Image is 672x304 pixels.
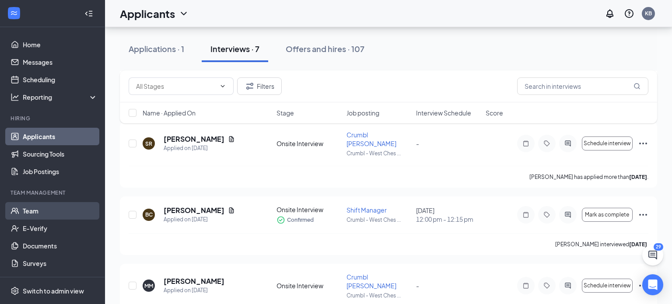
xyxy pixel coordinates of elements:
svg: Document [228,207,235,214]
b: [DATE] [629,174,647,180]
div: Switch to admin view [23,287,84,295]
div: Open Intercom Messenger [642,274,663,295]
span: Crumbl [PERSON_NAME] [346,131,396,147]
p: Crumbl - West Ches ... [346,216,411,224]
span: 12:00 pm - 12:15 pm [416,215,480,224]
div: Offers and hires · 107 [286,43,364,54]
p: Crumbl - West Ches ... [346,292,411,299]
p: [PERSON_NAME] has applied more than . [529,173,648,181]
svg: WorkstreamLogo [10,9,18,17]
button: Filter Filters [237,77,282,95]
div: Hiring [10,115,96,122]
span: Schedule interview [584,283,631,289]
svg: ActiveChat [563,211,573,218]
a: Messages [23,53,98,71]
input: Search in interviews [517,77,648,95]
span: Interview Schedule [416,108,471,117]
svg: ChevronDown [178,8,189,19]
a: E-Verify [23,220,98,237]
a: Sourcing Tools [23,145,98,163]
svg: CheckmarkCircle [276,216,285,224]
svg: Ellipses [638,138,648,149]
svg: Note [521,211,531,218]
span: Shift Manager [346,206,387,214]
div: Team Management [10,189,96,196]
div: MM [144,282,153,290]
svg: Collapse [84,9,93,18]
p: [PERSON_NAME] interviewed . [555,241,648,248]
svg: Notifications [605,8,615,19]
span: Schedule interview [584,140,631,147]
svg: ActiveChat [563,282,573,289]
svg: QuestionInfo [624,8,634,19]
svg: Tag [542,211,552,218]
svg: ChevronDown [219,83,226,90]
div: Onsite Interview [276,205,341,214]
h1: Applicants [120,6,175,21]
div: BC [145,211,153,218]
button: ChatActive [642,245,663,266]
div: Onsite Interview [276,281,341,290]
div: [DATE] [416,206,480,224]
svg: Document [228,136,235,143]
span: Job posting [346,108,379,117]
a: Applicants [23,128,98,145]
h5: [PERSON_NAME] [164,134,224,144]
svg: Ellipses [638,210,648,220]
div: 29 [654,243,663,251]
svg: ChatActive [647,250,658,260]
span: Confirmed [287,216,314,224]
h5: [PERSON_NAME] [164,276,224,286]
svg: Note [521,282,531,289]
div: Applications · 1 [129,43,184,54]
div: Applied on [DATE] [164,286,224,295]
div: KB [645,10,652,17]
div: Applied on [DATE] [164,144,235,153]
a: Scheduling [23,71,98,88]
svg: Analysis [10,93,19,101]
p: Crumbl - West Ches ... [346,150,411,157]
a: Team [23,202,98,220]
button: Mark as complete [582,208,633,222]
span: Mark as complete [585,212,629,218]
svg: Filter [245,81,255,91]
a: Home [23,36,98,53]
svg: MagnifyingGlass [633,83,640,90]
span: - [416,140,419,147]
svg: Settings [10,287,19,295]
div: Applied on [DATE] [164,215,235,224]
span: Stage [276,108,294,117]
span: Name · Applied On [143,108,196,117]
span: - [416,282,419,290]
div: Reporting [23,93,98,101]
span: Crumbl [PERSON_NAME] [346,273,396,290]
svg: Tag [542,140,552,147]
a: Surveys [23,255,98,272]
button: Schedule interview [582,136,633,150]
svg: Ellipses [638,280,648,291]
button: Schedule interview [582,279,633,293]
a: Documents [23,237,98,255]
h5: [PERSON_NAME] [164,206,224,215]
a: Job Postings [23,163,98,180]
svg: Tag [542,282,552,289]
input: All Stages [136,81,216,91]
div: Interviews · 7 [210,43,259,54]
svg: Note [521,140,531,147]
svg: ActiveChat [563,140,573,147]
div: Onsite Interview [276,139,341,148]
b: [DATE] [629,241,647,248]
div: SR [145,140,152,147]
span: Score [486,108,503,117]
